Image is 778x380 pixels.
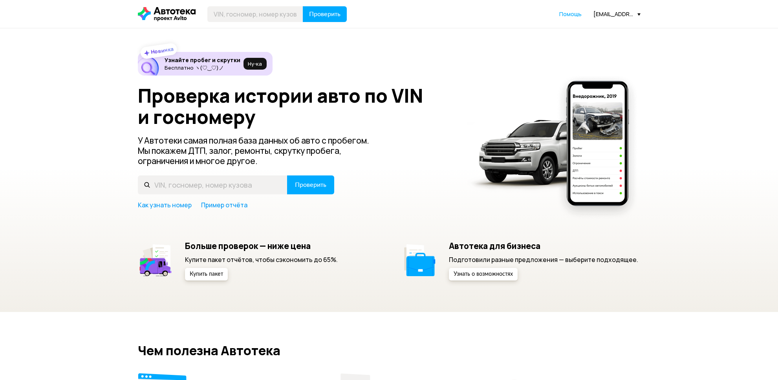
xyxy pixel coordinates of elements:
[449,255,638,264] p: Подготовили разные предложения — выберите подходящее.
[201,201,247,209] a: Пример отчёта
[138,175,287,194] input: VIN, госномер, номер кузова
[449,241,638,251] h5: Автотека для бизнеса
[138,343,641,358] h2: Чем полезна Автотека
[185,268,228,280] button: Купить пакет
[150,45,174,55] strong: Новинка
[593,10,641,18] div: [EMAIL_ADDRESS][DOMAIN_NAME]
[138,85,457,127] h1: Проверка истории авто по VIN и госномеру
[138,201,192,209] a: Как узнать номер
[248,61,262,67] span: Ну‑ка
[185,241,338,251] h5: Больше проверок — ниже цена
[295,182,326,188] span: Проверить
[559,10,582,18] a: Помощь
[165,65,240,71] p: Бесплатно ヽ(♡‿♡)ノ
[287,175,334,194] button: Проверить
[165,57,240,64] h6: Узнайте пробег и скрутки
[138,135,382,166] p: У Автотеки самая полная база данных об авто с пробегом. Мы покажем ДТП, залог, ремонты, скрутку п...
[185,255,338,264] p: Купите пакет отчётов, чтобы сэкономить до 65%.
[207,6,303,22] input: VIN, госномер, номер кузова
[454,271,513,277] span: Узнать о возможностях
[449,268,518,280] button: Узнать о возможностях
[190,271,223,277] span: Купить пакет
[309,11,340,17] span: Проверить
[303,6,347,22] button: Проверить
